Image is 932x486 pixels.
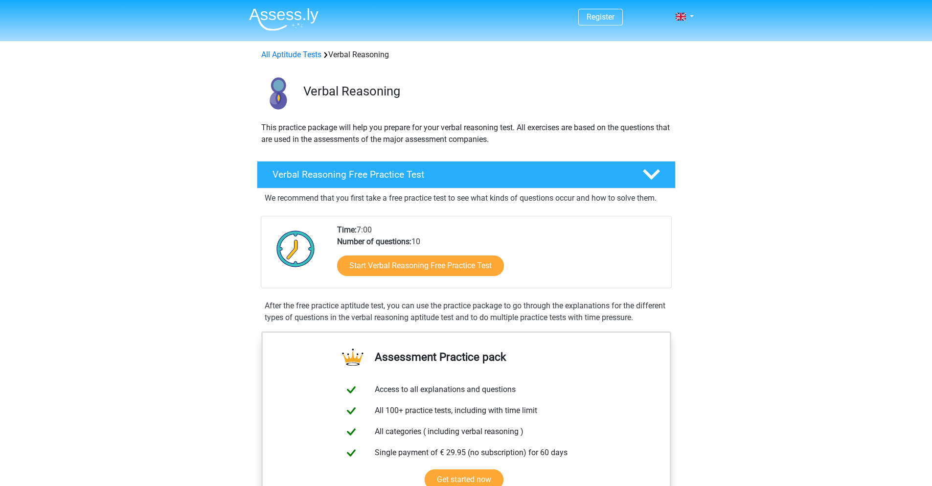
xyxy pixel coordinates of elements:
h3: Verbal Reasoning [303,84,668,99]
b: Time: [337,225,357,234]
a: Verbal Reasoning Free Practice Test [253,161,680,188]
h4: Verbal Reasoning Free Practice Test [273,169,627,180]
p: This practice package will help you prepare for your verbal reasoning test. All exercises are bas... [261,122,671,145]
p: We recommend that you first take a free practice test to see what kinds of questions occur and ho... [265,192,668,204]
b: Number of questions: [337,237,411,246]
img: verbal reasoning [257,72,299,114]
img: Assessly [249,8,318,31]
a: All Aptitude Tests [261,50,321,59]
a: Start Verbal Reasoning Free Practice Test [337,255,504,276]
a: Register [587,12,614,22]
div: Verbal Reasoning [257,49,675,61]
div: 7:00 10 [330,224,671,288]
img: Clock [271,224,320,273]
div: After the free practice aptitude test, you can use the practice package to go through the explana... [261,300,672,324]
